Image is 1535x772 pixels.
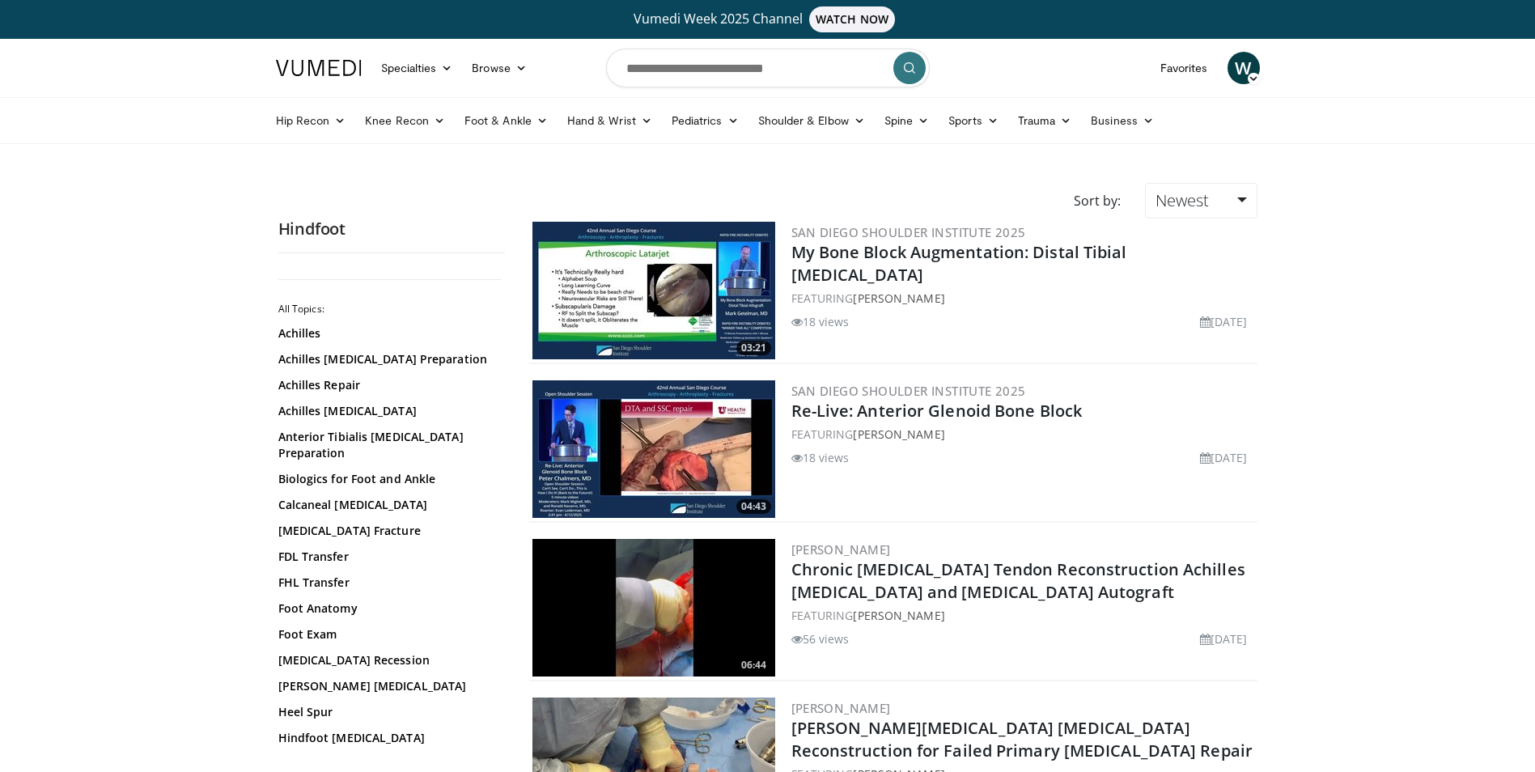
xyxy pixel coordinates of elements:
[791,426,1254,443] div: FEATURING
[276,60,362,76] img: VuMedi Logo
[791,607,1254,624] div: FEATURING
[278,678,497,694] a: [PERSON_NAME] [MEDICAL_DATA]
[532,380,775,518] a: 04:43
[791,224,1026,240] a: San Diego Shoulder Institute 2025
[939,104,1008,137] a: Sports
[278,471,497,487] a: Biologics for Foot and Ankle
[1151,52,1218,84] a: Favorites
[278,351,497,367] a: Achilles [MEDICAL_DATA] Preparation
[278,377,497,393] a: Achilles Repair
[532,539,775,677] img: c7ae8b96-0285-4ed2-abb6-67a9ebf6408d.300x170_q85_crop-smart_upscale.jpg
[278,429,497,461] a: Anterior Tibialis [MEDICAL_DATA] Preparation
[278,600,497,617] a: Foot Anatomy
[853,608,944,623] a: [PERSON_NAME]
[1155,189,1209,211] span: Newest
[1145,183,1257,218] a: Newest
[791,241,1127,286] a: My Bone Block Augmentation: Distal Tibial [MEDICAL_DATA]
[1081,104,1164,137] a: Business
[791,290,1254,307] div: FEATURING
[532,539,775,677] a: 06:44
[355,104,455,137] a: Knee Recon
[791,558,1245,603] a: Chronic [MEDICAL_DATA] Tendon Reconstruction Achilles [MEDICAL_DATA] and [MEDICAL_DATA] Autograft
[278,523,497,539] a: [MEDICAL_DATA] Fracture
[791,630,850,647] li: 56 views
[278,325,497,341] a: Achilles
[1008,104,1082,137] a: Trauma
[853,291,944,306] a: [PERSON_NAME]
[791,400,1083,422] a: Re-Live: Anterior Glenoid Bone Block
[278,403,497,419] a: Achilles [MEDICAL_DATA]
[791,541,891,558] a: [PERSON_NAME]
[532,222,775,359] img: 5bffd304-e897-493b-bc55-286a48b743e3.300x170_q85_crop-smart_upscale.jpg
[736,499,771,514] span: 04:43
[1062,183,1133,218] div: Sort by:
[462,52,536,84] a: Browse
[809,6,895,32] span: WATCH NOW
[662,104,748,137] a: Pediatrics
[791,313,850,330] li: 18 views
[266,104,356,137] a: Hip Recon
[278,575,497,591] a: FHL Transfer
[853,426,944,442] a: [PERSON_NAME]
[1228,52,1260,84] a: W
[606,49,930,87] input: Search topics, interventions
[278,303,501,316] h2: All Topics:
[278,218,505,240] h2: Hindfoot
[278,626,497,643] a: Foot Exam
[791,700,891,716] a: [PERSON_NAME]
[278,549,497,565] a: FDL Transfer
[791,383,1026,399] a: San Diego Shoulder Institute 2025
[736,658,771,672] span: 06:44
[1200,313,1248,330] li: [DATE]
[278,652,497,668] a: [MEDICAL_DATA] Recession
[371,52,463,84] a: Specialties
[748,104,875,137] a: Shoulder & Elbow
[532,222,775,359] a: 03:21
[791,717,1253,761] a: [PERSON_NAME][MEDICAL_DATA] [MEDICAL_DATA] Reconstruction for Failed Primary [MEDICAL_DATA] Repair
[875,104,939,137] a: Spine
[791,449,850,466] li: 18 views
[278,730,497,746] a: Hindfoot [MEDICAL_DATA]
[1200,630,1248,647] li: [DATE]
[1200,449,1248,466] li: [DATE]
[558,104,662,137] a: Hand & Wrist
[455,104,558,137] a: Foot & Ankle
[278,6,1257,32] a: Vumedi Week 2025 ChannelWATCH NOW
[736,341,771,355] span: 03:21
[532,380,775,518] img: 32a1af24-06a4-4440-a921-598d564ecb67.300x170_q85_crop-smart_upscale.jpg
[278,497,497,513] a: Calcaneal [MEDICAL_DATA]
[278,704,497,720] a: Heel Spur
